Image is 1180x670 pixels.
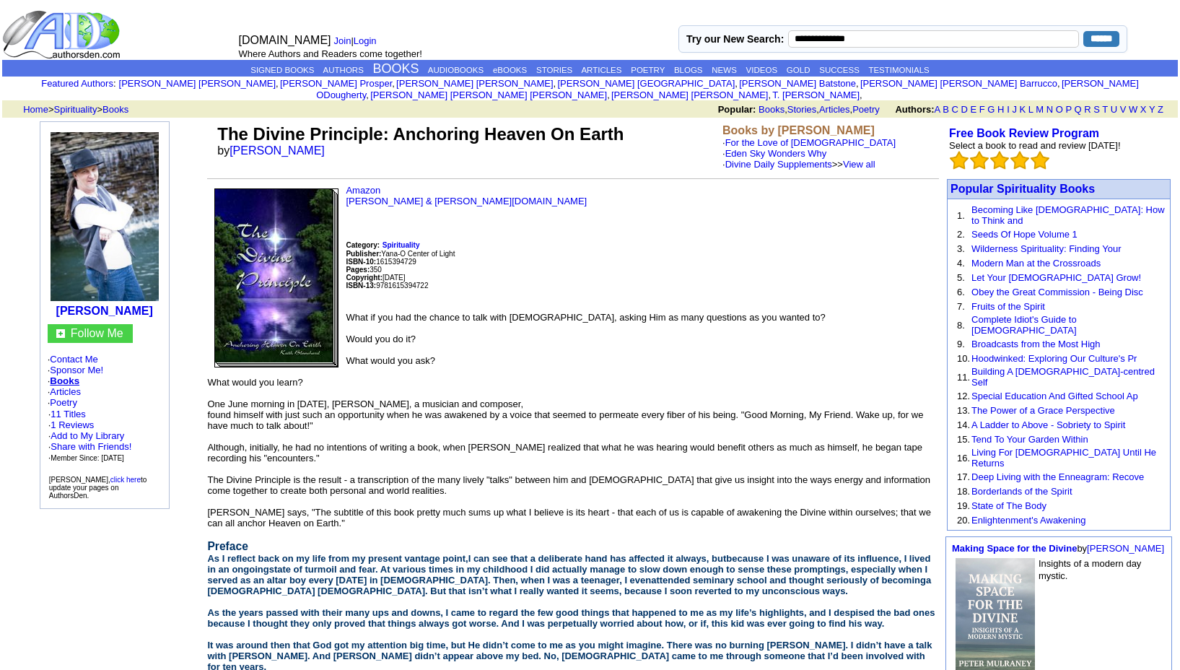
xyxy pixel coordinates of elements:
[370,90,607,100] a: [PERSON_NAME] [PERSON_NAME] [PERSON_NAME]
[862,92,864,100] font: i
[207,312,930,528] font: What if you had the chance to talk with [DEMOGRAPHIC_DATA], asking Him as many questions as you w...
[51,430,124,441] a: Add to My Library
[957,434,970,445] font: 15.
[949,127,1099,139] a: Free Book Review Program
[280,78,392,89] a: [PERSON_NAME] Prosper
[1129,104,1137,115] a: W
[952,543,1164,554] font: by
[971,391,1138,401] a: Special Education And Gifted School Ap
[1074,104,1081,115] a: Q
[971,405,1115,416] a: The Power of a Grace Perspective
[346,266,370,274] b: Pages:
[51,409,85,419] a: 11 Titles
[2,9,123,60] img: logo_ad.gif
[997,104,1004,115] a: H
[961,104,967,115] a: D
[860,78,1057,89] a: [PERSON_NAME] [PERSON_NAME] Barrucco
[1084,104,1091,115] a: R
[957,301,965,312] font: 7.
[50,375,79,386] a: Books
[957,515,970,526] font: 20.
[49,476,147,500] font: [PERSON_NAME], to update your pages on AuthorsDen.
[990,151,1009,170] img: bigemptystars.png
[957,453,970,464] font: 16.
[239,34,331,46] font: [DOMAIN_NAME]
[787,66,810,74] a: GOLD
[346,274,383,282] font: Copyright:
[102,104,128,115] a: Books
[971,471,1144,482] a: Deep Living with the Enneagram: Recove
[557,78,735,89] a: [PERSON_NAME] [GEOGRAPHIC_DATA]
[346,282,376,290] b: ISBN-13:
[971,258,1101,269] a: Modern Man at the Crossroads
[971,486,1072,497] a: Borderlands of the Spirit
[957,419,970,430] font: 14.
[1111,104,1117,115] a: U
[581,66,621,74] a: ARTICLES
[23,104,48,115] a: Home
[41,78,113,89] a: Featured Authors
[771,92,772,100] font: i
[674,66,703,74] a: BLOGS
[1007,104,1010,115] a: I
[1158,104,1163,115] a: Z
[214,188,338,367] img: 36177.JPG
[957,405,970,416] font: 13.
[722,148,875,170] font: ·
[1020,104,1026,115] a: K
[971,204,1165,226] a: Becoming Like [DEMOGRAPHIC_DATA]: How to Think and
[346,196,587,206] a: [PERSON_NAME] & [PERSON_NAME][DOMAIN_NAME]
[71,327,123,339] a: Follow Me
[1093,104,1100,115] a: S
[1028,104,1033,115] a: L
[739,78,856,89] a: [PERSON_NAME] Batstone
[957,287,965,297] font: 6.
[50,354,97,365] a: Contact Me
[970,151,989,170] img: bigemptystars.png
[971,229,1078,240] a: Seeds Of Hope Volume 1
[950,183,1095,195] a: Popular Spirituality Books
[383,239,420,250] a: Spirituality
[971,353,1137,364] a: Hoodwinked: Exploring Our Culture's Pr
[971,287,1143,297] a: Obey the Great Commission - Being Disc
[346,282,428,290] font: 9781615394722
[1010,151,1029,170] img: bigemptystars.png
[346,258,416,266] font: 1615394729
[868,66,929,74] a: TESTIMONIALS
[971,447,1156,469] a: Living For [DEMOGRAPHIC_DATA] Until He Returns
[957,258,965,269] font: 4.
[56,305,153,317] b: [PERSON_NAME]
[346,266,381,274] font: 350
[230,144,325,157] a: [PERSON_NAME]
[346,185,380,196] a: Amazon
[536,66,572,74] a: STORIES
[987,104,995,115] a: G
[334,35,382,46] font: |
[1031,151,1049,170] img: bigemptystars.png
[957,372,970,383] font: 11.
[48,430,132,463] font: · · ·
[957,243,965,254] font: 3.
[316,78,1139,100] a: [PERSON_NAME] ODougherty
[556,80,557,88] font: i
[772,90,860,100] a: T. [PERSON_NAME]
[1087,543,1164,554] a: [PERSON_NAME]
[819,104,850,115] a: Articles
[686,33,784,45] label: Try our New Search:
[250,66,314,74] a: SIGNED BOOKS
[1056,104,1063,115] a: O
[957,210,965,221] font: 1.
[970,104,976,115] a: E
[334,35,351,46] a: Join
[787,104,816,115] a: Stories
[56,329,65,338] img: gc.jpg
[1012,104,1017,115] a: J
[54,104,97,115] a: Spirituality
[346,258,376,266] b: ISBN-10:
[346,241,380,249] b: Category:
[971,301,1045,312] a: Fruits of the Spirit
[722,124,875,136] b: Books by [PERSON_NAME]
[48,354,162,464] font: · · · · ·
[718,104,756,115] b: Popular:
